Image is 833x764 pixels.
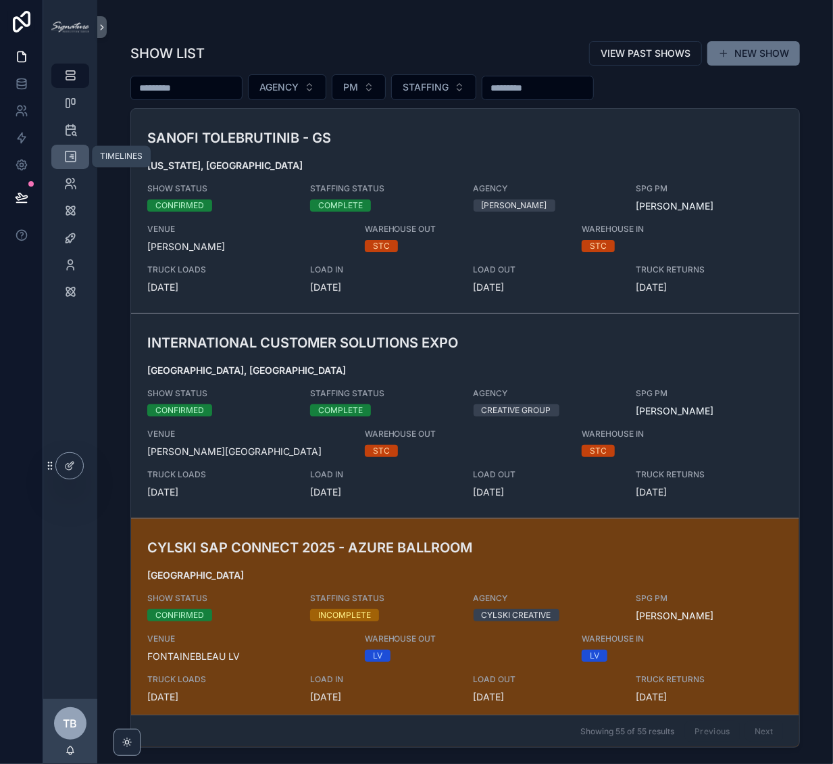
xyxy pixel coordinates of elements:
h1: SHOW LIST [130,44,205,63]
span: AGENCY [474,388,620,399]
span: [DATE] [310,281,457,294]
span: WAREHOUSE OUT [365,224,566,235]
a: SANOFI TOLEBRUTINIB - GS[US_STATE], [GEOGRAPHIC_DATA]SHOW STATUSCONFIRMEDSTAFFING STATUSCOMPLETEA... [131,109,799,313]
span: VENUE [147,224,349,235]
span: STAFFING STATUS [310,593,457,604]
span: WAREHOUSE IN [582,429,728,439]
span: SPG PM [636,388,783,399]
div: scrollable content [43,54,97,322]
span: Showing 55 of 55 results [580,726,674,737]
div: COMPLETE [318,199,363,212]
span: WAREHOUSE IN [582,224,728,235]
span: [DATE] [147,690,294,704]
span: TRUCK RETURNS [636,674,783,685]
span: [DATE] [474,281,620,294]
span: [PERSON_NAME] [147,240,349,254]
div: STC [373,240,390,252]
span: TRUCK LOADS [147,674,294,685]
div: CONFIRMED [155,609,204,621]
span: LOAD IN [310,674,457,685]
span: TRUCK LOADS [147,264,294,275]
span: TB [64,715,78,732]
span: LOAD IN [310,469,457,480]
img: App logo [51,22,89,32]
span: VENUE [147,634,349,644]
div: STC [373,445,390,457]
strong: [US_STATE], [GEOGRAPHIC_DATA] [147,160,303,171]
div: TIMELINES [100,151,143,162]
span: [DATE] [636,281,783,294]
span: [DATE] [636,485,783,499]
span: WAREHOUSE OUT [365,634,566,644]
span: FONTAINEBLEAU LV [147,650,349,663]
span: STAFFING STATUS [310,183,457,194]
span: LOAD IN [310,264,457,275]
span: WAREHOUSE IN [582,634,728,644]
span: STAFFING STATUS [310,388,457,399]
a: [PERSON_NAME] [636,404,714,418]
div: STC [590,445,607,457]
span: SHOW STATUS [147,388,294,399]
div: CREATIVE GROUP [482,404,551,416]
span: [DATE] [147,281,294,294]
button: Select Button [332,74,386,100]
span: LOAD OUT [474,264,620,275]
span: [DATE] [474,690,620,704]
button: Select Button [391,74,476,100]
span: VIEW PAST SHOWS [601,47,690,60]
span: LOAD OUT [474,674,620,685]
a: [PERSON_NAME] [636,609,714,623]
div: LV [590,650,599,662]
span: [DATE] [310,485,457,499]
a: [PERSON_NAME] [636,199,714,213]
span: [DATE] [636,690,783,704]
h3: CYLSKI SAP CONNECT 2025 - AZURE BALLROOM [147,538,565,558]
span: VENUE [147,429,349,439]
span: STAFFING [403,80,449,94]
div: [PERSON_NAME] [482,199,547,212]
a: CYLSKI SAP CONNECT 2025 - AZURE BALLROOM[GEOGRAPHIC_DATA]SHOW STATUSCONFIRMEDSTAFFING STATUSINCOM... [131,518,799,723]
div: STC [590,240,607,252]
span: TRUCK LOADS [147,469,294,480]
span: SPG PM [636,593,783,604]
span: [DATE] [147,485,294,499]
span: LOAD OUT [474,469,620,480]
div: COMPLETE [318,404,363,416]
strong: [GEOGRAPHIC_DATA] [147,569,244,581]
h3: SANOFI TOLEBRUTINIB - GS [147,128,565,148]
h3: INTERNATIONAL CUSTOMER SOLUTIONS EXPO [147,333,565,353]
div: INCOMPLETE [318,609,371,621]
span: SPG PM [636,183,783,194]
span: [DATE] [310,690,457,704]
div: LV [373,650,382,662]
span: PM [343,80,358,94]
a: INTERNATIONAL CUSTOMER SOLUTIONS EXPO[GEOGRAPHIC_DATA], [GEOGRAPHIC_DATA]SHOW STATUSCONFIRMEDSTAF... [131,313,799,518]
span: SHOW STATUS [147,183,294,194]
button: VIEW PAST SHOWS [589,41,702,66]
span: [PERSON_NAME][GEOGRAPHIC_DATA] [147,445,349,458]
div: CYLSKI CREATIVE [482,609,551,621]
span: TRUCK RETURNS [636,469,783,480]
span: AGENCY [474,593,620,604]
div: CONFIRMED [155,199,204,212]
span: SHOW STATUS [147,593,294,604]
span: AGENCY [259,80,299,94]
span: AGENCY [474,183,620,194]
strong: [GEOGRAPHIC_DATA], [GEOGRAPHIC_DATA] [147,364,346,376]
span: TRUCK RETURNS [636,264,783,275]
span: [DATE] [474,485,620,499]
button: Select Button [248,74,326,100]
div: CONFIRMED [155,404,204,416]
span: WAREHOUSE OUT [365,429,566,439]
button: NEW SHOW [707,41,800,66]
